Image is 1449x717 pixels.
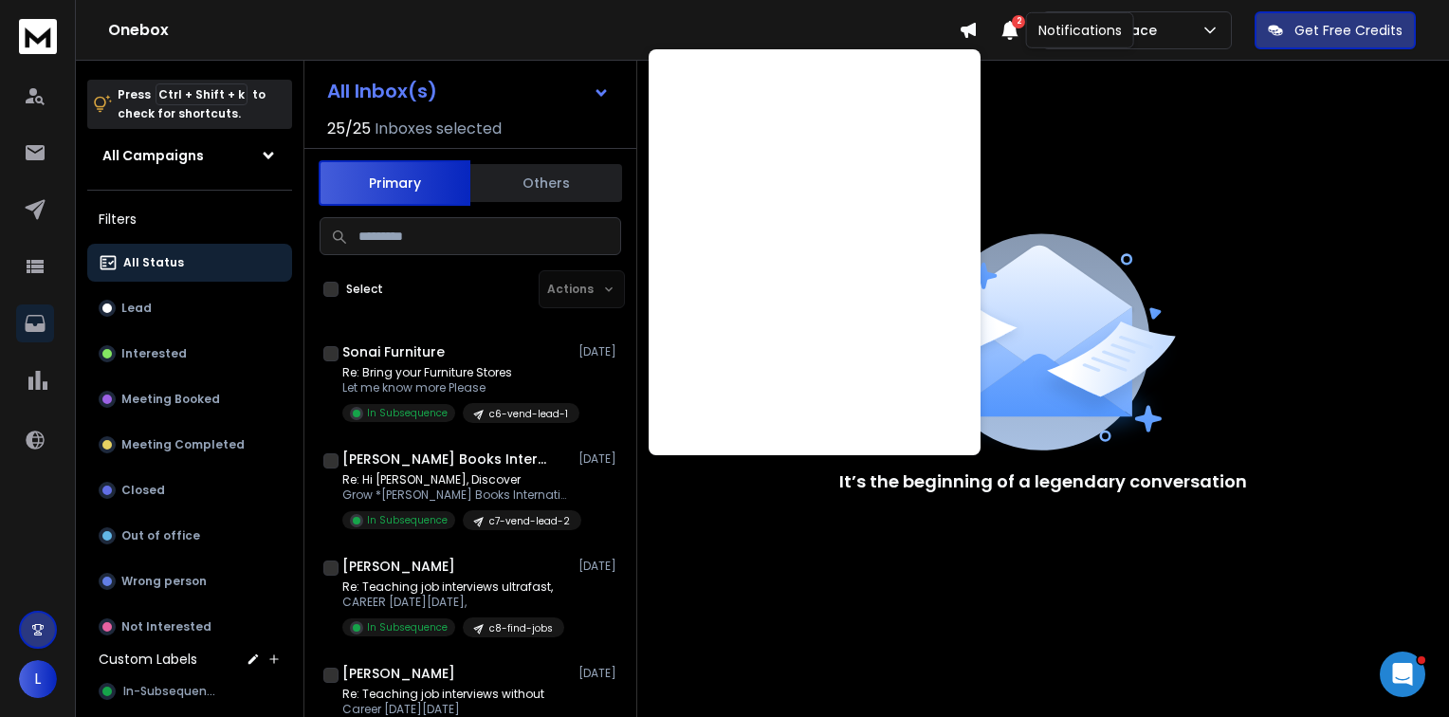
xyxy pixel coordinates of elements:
p: Re: Hi [PERSON_NAME], Discover [342,472,570,487]
p: Let me know more Please [342,380,570,395]
h3: Filters [87,206,292,232]
button: All Campaigns [87,137,292,175]
p: Meeting Completed [121,437,245,452]
h1: [PERSON_NAME] [342,557,455,576]
p: Lead [121,301,152,316]
button: Not Interested [87,608,292,646]
button: Meeting Booked [87,380,292,418]
button: In-Subsequence [87,672,292,710]
p: Re: Teaching job interviews ultrafast, [342,579,564,595]
h1: All Inbox(s) [327,82,437,101]
button: Meeting Completed [87,426,292,464]
span: 2 [1012,15,1025,28]
p: Press to check for shortcuts. [118,85,266,123]
p: In Subsequence [367,406,448,420]
span: Ctrl + Shift + k [156,83,248,105]
button: Others [470,162,622,204]
p: Career [DATE][DATE] [342,702,564,717]
p: Wrong person [121,574,207,589]
p: In Subsequence [367,513,448,527]
img: logo [19,19,57,54]
label: Select [346,282,383,297]
p: All Status [123,255,184,270]
p: It’s the beginning of a legendary conversation [839,469,1247,495]
h1: [PERSON_NAME] Books International [342,450,551,469]
p: Grow *[PERSON_NAME] Books International* (An [342,487,570,503]
p: Not Interested [121,619,211,634]
p: Get Free Credits [1294,21,1403,40]
h1: [PERSON_NAME] [342,664,455,683]
p: Interested [121,346,187,361]
button: L [19,660,57,698]
span: In-Subsequence [123,684,220,699]
button: Wrong person [87,562,292,600]
span: 25 / 25 [327,118,371,140]
button: Out of office [87,517,292,555]
button: Primary [319,160,470,206]
p: [DATE] [578,559,621,574]
p: CAREER [DATE][DATE], [342,595,564,610]
p: c7-vend-lead-2 [489,514,570,528]
h1: Sonai Furniture [342,342,445,361]
h3: Inboxes selected [375,118,502,140]
p: c8-find-jobs [489,621,553,635]
button: Get Free Credits [1255,11,1416,49]
p: In Subsequence [367,620,448,634]
h1: All Campaigns [102,146,204,165]
h3: Custom Labels [99,650,197,669]
p: Closed [121,483,165,498]
button: All Inbox(s) [312,72,625,110]
p: Re: Bring your Furniture Stores [342,365,570,380]
button: All Status [87,244,292,282]
p: [DATE] [578,344,621,359]
div: Notifications [1026,12,1134,48]
p: Out of office [121,528,200,543]
p: c6-vend-lead-1 [489,407,568,421]
button: Lead [87,289,292,327]
p: Re: Teaching job interviews without [342,687,564,702]
button: Closed [87,471,292,509]
iframe: Intercom live chat [1380,652,1425,697]
p: [DATE] [578,666,621,681]
p: [DATE] [578,451,621,467]
h1: Onebox [108,19,959,42]
button: Interested [87,335,292,373]
p: Meeting Booked [121,392,220,407]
